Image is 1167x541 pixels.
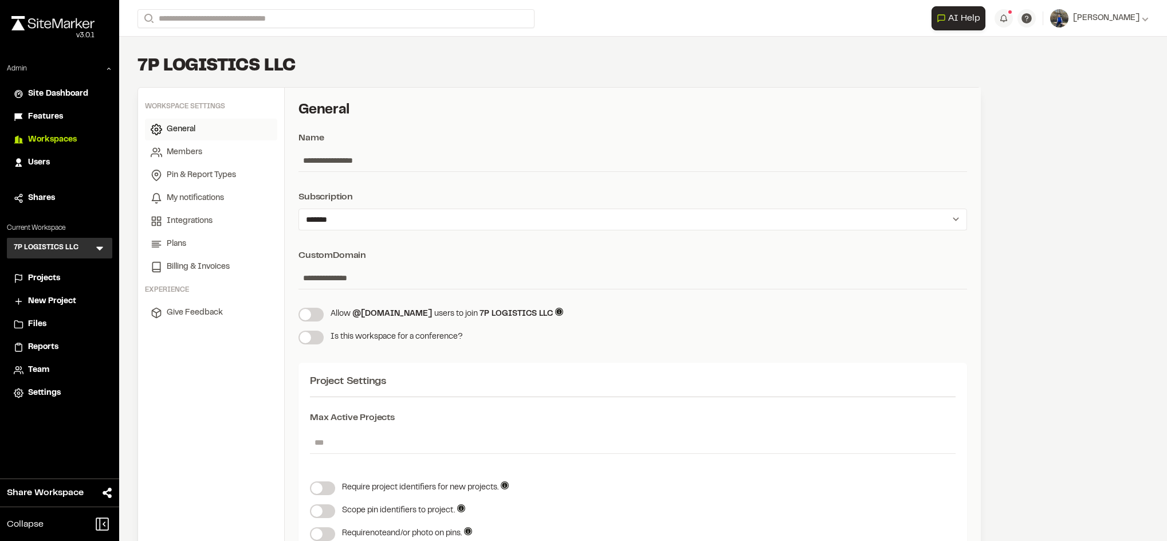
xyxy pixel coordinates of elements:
span: [PERSON_NAME] [1073,12,1140,25]
div: Subscription [298,190,967,204]
span: Settings [28,387,61,399]
span: Features [28,111,63,123]
span: Site Dashboard [28,88,88,100]
p: Admin [7,64,27,74]
a: Files [14,318,105,331]
div: Open AI Assistant [932,6,990,30]
span: My notifications [167,192,224,205]
a: Members [145,142,277,163]
a: Settings [14,387,105,399]
div: Require note and/or photo on pins. [342,527,462,541]
span: Reports [28,341,58,354]
a: Pin & Report Types [145,164,277,186]
a: Users [14,156,105,169]
span: Share Workspace [7,486,84,500]
a: New Project [14,295,105,308]
div: Is this workspace for a conference? [331,331,463,344]
a: Site Dashboard [14,88,105,100]
span: AI Help [948,11,980,25]
span: Workspaces [28,134,77,146]
a: Plans [145,233,277,255]
span: Plans [167,238,186,250]
a: Projects [14,272,105,285]
h3: 7P LOGISTICS LLC [14,242,78,254]
h2: General [298,101,967,120]
span: Integrations [167,215,213,228]
div: Name [298,131,967,145]
div: Allow users to join [331,308,553,322]
span: Members [167,146,202,159]
a: Give Feedback [145,302,277,324]
span: Give Feedback [167,307,223,319]
a: My notifications [145,187,277,209]
a: Integrations [145,210,277,232]
span: Pin & Report Types [167,169,236,182]
span: General [167,123,195,136]
img: User [1050,9,1068,28]
a: Billing & Invoices [145,256,277,278]
span: New Project [28,295,76,308]
div: Scope pin identifiers to project. [342,504,455,518]
span: Users [28,156,50,169]
div: Custom Domain [298,249,967,262]
p: Current Workspace [7,223,112,233]
img: rebrand.png [11,16,95,30]
div: Project Settings [310,374,956,390]
a: Features [14,111,105,123]
span: Files [28,318,46,331]
a: Team [14,364,105,377]
div: Experience [145,285,277,295]
span: Projects [28,272,60,285]
span: 7P LOGISTICS LLC [480,311,553,317]
span: Billing & Invoices [167,261,230,273]
span: Collapse [7,518,44,531]
span: Shares [28,192,55,205]
div: Oh geez...please don't... [11,30,95,41]
a: Workspaces [14,134,105,146]
h1: 7P LOGISTICS LLC [137,55,296,78]
a: Reports [14,341,105,354]
div: Max Active Projects [310,411,956,425]
a: Shares [14,192,105,205]
button: Open AI Assistant [932,6,985,30]
a: General [145,119,277,140]
span: Team [28,364,49,377]
div: Require project identifiers for new projects. [342,481,498,495]
div: Workspace settings [145,101,277,112]
button: [PERSON_NAME] [1050,9,1149,28]
button: Search [137,9,158,28]
span: @[DOMAIN_NAME] [352,311,434,317]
